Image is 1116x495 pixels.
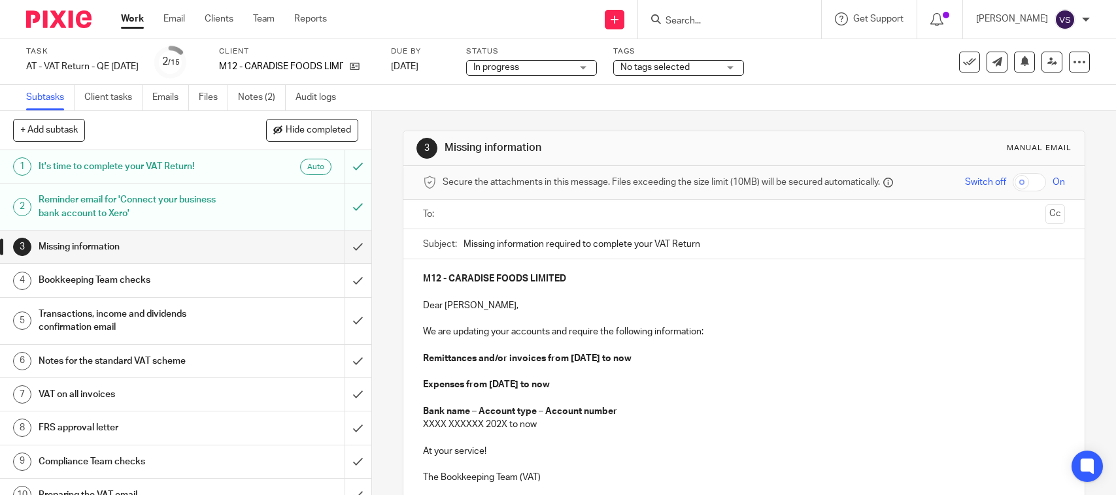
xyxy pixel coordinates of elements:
p: The Bookkeeping Team (VAT) [423,471,1064,484]
h1: Notes for the standard VAT scheme [39,351,234,371]
div: 5 [13,311,31,330]
div: 7 [13,385,31,404]
a: Clients [205,12,233,25]
button: Hide completed [266,119,358,141]
a: Files [199,85,228,110]
div: 6 [13,352,31,370]
div: 2 [13,198,31,216]
label: To: [423,208,437,221]
h1: Bookkeeping Team checks [39,270,234,290]
h1: Reminder email for 'Connect your business bank account to Xero' [39,190,234,223]
p: Dear [PERSON_NAME], [423,299,1064,312]
a: Reports [294,12,327,25]
label: Task [26,46,139,57]
strong: Remittances and/or invoices from [DATE] to now [423,354,632,363]
h1: Missing information [39,237,234,257]
span: Secure the attachments in this message. Files exceeding the size limit (10MB) will be secured aut... [443,176,880,189]
div: Auto [300,159,331,175]
p: [PERSON_NAME] [976,12,1048,25]
div: 3 [13,238,31,256]
button: Cc [1045,204,1065,224]
div: Manual email [1007,143,1072,153]
p: At your service! [423,445,1064,458]
div: 4 [13,272,31,290]
img: svg%3E [1055,9,1075,30]
strong: M12 - CARADISE FOODS LIMITED [423,274,566,283]
label: Tags [613,46,744,57]
a: Notes (2) [238,85,286,110]
div: 9 [13,453,31,471]
span: Get Support [853,14,904,24]
h1: FRS approval letter [39,418,234,438]
p: XXXX XXXXXX 202X to now [423,418,1064,431]
div: 2 [162,54,180,69]
h1: Missing information [445,141,772,155]
img: Pixie [26,10,92,28]
h1: Compliance Team checks [39,452,234,471]
h1: VAT on all invoices [39,385,234,404]
label: Subject: [423,238,457,251]
h1: It's time to complete your VAT Return! [39,157,234,176]
span: No tags selected [620,63,690,72]
div: AT - VAT Return - QE [DATE] [26,60,139,73]
p: We are updating your accounts and require the following information: [423,325,1064,338]
span: On [1053,176,1065,189]
div: 1 [13,157,31,176]
a: Team [253,12,275,25]
span: Switch off [965,176,1006,189]
input: Search [664,16,782,27]
div: 3 [416,138,437,159]
label: Status [466,46,597,57]
label: Due by [391,46,450,57]
div: AT - VAT Return - QE 31-08-2025 [26,60,139,73]
span: [DATE] [391,62,418,71]
div: 8 [13,419,31,437]
a: Emails [152,85,189,110]
label: Client [219,46,375,57]
a: Audit logs [296,85,346,110]
p: M12 - CARADISE FOODS LIMITED [219,60,343,73]
a: Email [163,12,185,25]
small: /15 [168,59,180,66]
strong: Bank name – Account type – Account number [423,407,617,416]
span: Hide completed [286,125,351,136]
button: + Add subtask [13,119,85,141]
a: Subtasks [26,85,75,110]
a: Work [121,12,144,25]
a: Client tasks [84,85,143,110]
span: In progress [473,63,519,72]
strong: Expenses from [DATE] to now [423,380,550,389]
h1: Transactions, income and dividends confirmation email [39,304,234,338]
